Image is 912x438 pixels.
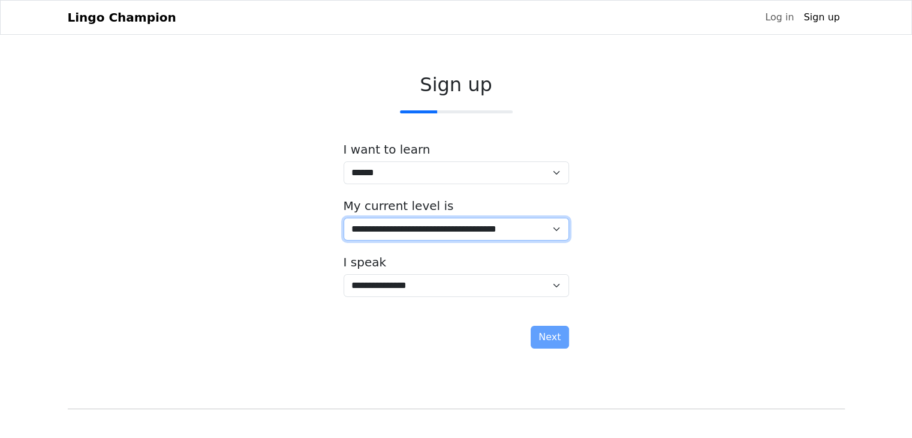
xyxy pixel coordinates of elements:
[760,5,799,29] a: Log in
[344,199,454,213] label: My current level is
[799,5,844,29] a: Sign up
[344,255,387,269] label: I speak
[68,5,176,29] a: Lingo Champion
[344,142,431,157] label: I want to learn
[344,73,569,96] h2: Sign up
